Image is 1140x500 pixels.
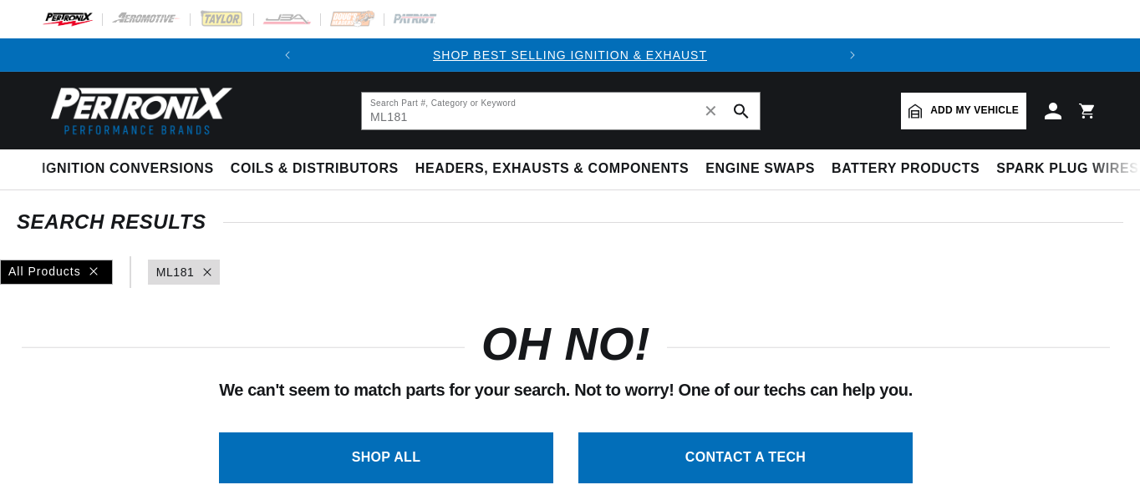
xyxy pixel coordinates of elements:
span: Battery Products [832,160,980,178]
span: Spark Plug Wires [996,160,1138,178]
summary: Engine Swaps [697,149,823,189]
img: Pertronix [42,82,234,139]
button: Translation missing: en.sections.announcements.next_announcement [836,38,869,72]
span: Ignition Conversions [42,160,214,178]
span: Headers, Exhausts & Components [415,160,689,178]
div: Announcement [304,46,836,64]
span: Add my vehicle [930,103,1019,119]
div: SEARCH RESULTS [17,214,1123,230]
span: Coils & Distributors [231,160,399,178]
button: search button [723,93,760,129]
div: 1 of 2 [304,46,836,64]
summary: Headers, Exhausts & Components [407,149,697,189]
p: We can't seem to match parts for your search. Not to worry! One of our techs can help you. [22,376,1110,403]
a: Add my vehicle [901,93,1026,129]
h1: OH NO! [481,325,650,364]
a: CONTACT A TECH [578,432,913,483]
a: SHOP BEST SELLING IGNITION & EXHAUST [433,48,707,62]
span: Engine Swaps [705,160,815,178]
a: ML181 [156,263,195,281]
summary: Coils & Distributors [222,149,407,189]
summary: Ignition Conversions [42,149,222,189]
summary: Battery Products [823,149,988,189]
input: Search Part #, Category or Keyword [362,93,760,129]
button: Translation missing: en.sections.announcements.previous_announcement [271,38,304,72]
a: SHOP ALL [219,432,553,483]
